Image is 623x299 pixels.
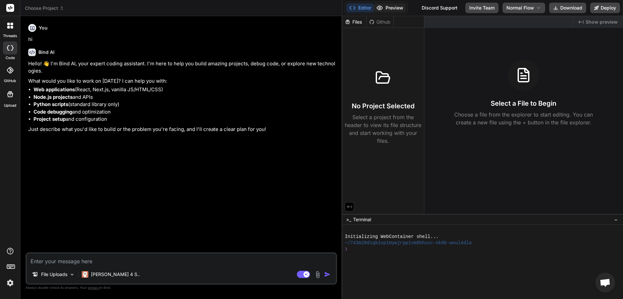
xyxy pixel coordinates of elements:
button: Download [549,3,586,13]
span: Terminal [353,216,371,223]
h6: You [39,25,48,31]
label: threads [3,33,17,39]
strong: Python scripts [33,101,68,107]
label: code [6,55,15,61]
strong: Web applications [33,86,75,93]
p: File Uploads [41,271,67,278]
img: icon [324,271,331,278]
div: Discord Support [418,3,461,13]
p: Select a project from the header to view its file structure and start working with your files. [345,113,421,145]
div: Github [367,19,393,25]
p: Hello! 👋 I'm Bind AI, your expert coding assistant. I'm here to help you build amazing projects, ... [28,60,336,75]
button: Invite Team [465,3,499,13]
strong: Code debugging [33,109,72,115]
span: Initializing WebContainer shell... [345,234,438,240]
strong: Node.js projects [33,94,73,100]
img: Pick Models [69,272,75,277]
li: and APIs [33,94,336,101]
p: [PERSON_NAME] 4 S.. [91,271,140,278]
p: What would you like to work on [DATE]? I can help you with: [28,77,336,85]
p: Always double-check its answers. Your in Bind [26,285,337,291]
span: privacy [88,286,100,289]
h3: Select a File to Begin [491,99,556,108]
img: settings [5,277,16,288]
span: Normal Flow [506,5,534,11]
p: Choose a file from the explorer to start editing. You can create a new file using the + button in... [450,111,597,126]
button: Editor [346,3,374,12]
h3: No Project Selected [352,101,414,111]
li: and configuration [33,116,336,123]
img: Claude 4 Sonnet [82,271,88,278]
span: − [614,216,618,223]
div: Open chat [595,273,615,292]
button: Deploy [590,3,620,13]
label: GitHub [4,78,16,84]
span: Choose Project [25,5,64,11]
div: Files [342,19,366,25]
li: and optimization [33,108,336,116]
span: ❯ [345,246,347,252]
button: − [613,214,619,225]
button: Normal Flow [502,3,545,13]
span: Show preview [586,19,618,25]
span: >_ [346,216,351,223]
p: Just describe what you'd like to build or the problem you're facing, and I'll create a clear plan... [28,126,336,133]
strong: Project setup [33,116,66,122]
span: ~/743m20diqk1op1mywjrpp1vm8bhuxc-nk0b-wvul4dla [345,240,472,246]
button: Preview [374,3,406,12]
li: (React, Next.js, vanilla JS/HTML/CSS) [33,86,336,94]
img: attachment [314,271,322,278]
p: hi [28,36,336,43]
li: (standard library only) [33,101,336,108]
label: Upload [4,103,16,108]
h6: Bind AI [38,49,55,55]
